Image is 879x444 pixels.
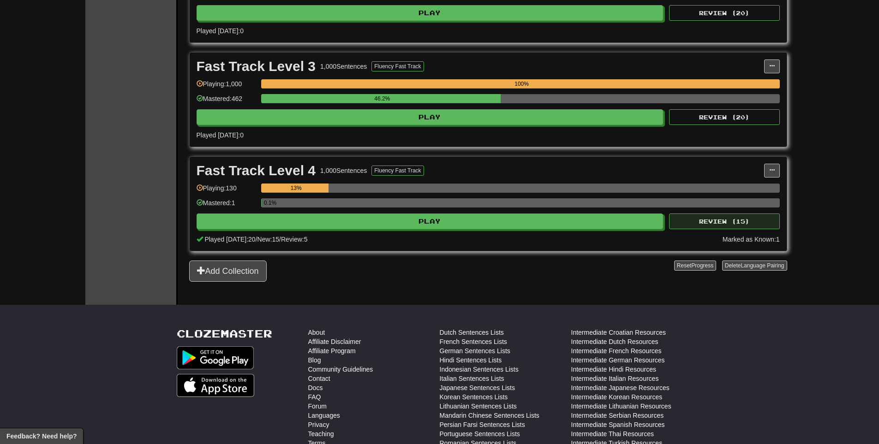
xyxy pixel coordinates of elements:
a: Intermediate French Resources [571,346,662,355]
a: FAQ [308,392,321,402]
a: Intermediate German Resources [571,355,665,365]
a: Intermediate Serbian Resources [571,411,664,420]
div: 46.2% [264,94,501,103]
div: 1,000 Sentences [320,166,367,175]
a: Intermediate Lithuanian Resources [571,402,671,411]
a: Indonesian Sentences Lists [440,365,519,374]
div: Playing: 130 [197,184,257,199]
a: Contact [308,374,330,383]
span: New: 15 [257,236,279,243]
button: Review (20) [669,109,780,125]
a: Italian Sentences Lists [440,374,504,383]
button: Fluency Fast Track [371,166,424,176]
a: Portuguese Sentences Lists [440,429,520,438]
a: Intermediate Spanish Resources [571,420,665,429]
button: DeleteLanguage Pairing [722,260,787,271]
span: Played [DATE]: 0 [197,27,244,35]
a: Mandarin Chinese Sentences Lists [440,411,539,420]
a: Community Guidelines [308,365,373,374]
a: Affiliate Program [308,346,356,355]
div: Marked as Known: 1 [723,235,780,244]
a: Intermediate Dutch Resources [571,337,658,346]
a: Hindi Sentences Lists [440,355,502,365]
a: Persian Farsi Sentences Lists [440,420,525,429]
a: Affiliate Disclaimer [308,337,361,346]
button: Review (20) [669,5,780,21]
div: Mastered: 1 [197,198,257,213]
a: About [308,328,325,337]
div: Playing: 1,000 [197,79,257,95]
a: German Sentences Lists [440,346,510,355]
button: Play [197,5,664,21]
span: / [256,236,257,243]
a: Dutch Sentences Lists [440,328,504,337]
button: Play [197,213,664,229]
div: Fast Track Level 3 [197,59,316,73]
a: Intermediate Hindi Resources [571,365,656,374]
a: Intermediate Thai Resources [571,429,654,438]
img: Get it on App Store [177,374,255,397]
a: Privacy [308,420,329,429]
a: Languages [308,411,340,420]
a: Clozemaster [177,328,272,339]
a: French Sentences Lists [440,337,507,346]
a: Intermediate Italian Resources [571,374,659,383]
button: Fluency Fast Track [371,61,424,71]
span: Progress [691,262,713,269]
span: Review: 5 [281,236,308,243]
div: Mastered: 462 [197,94,257,109]
div: Fast Track Level 4 [197,164,316,178]
span: Open feedback widget [6,432,77,441]
a: Intermediate Korean Resources [571,392,663,402]
a: Intermediate Japanese Resources [571,383,670,392]
a: Blog [308,355,321,365]
a: Korean Sentences Lists [440,392,508,402]
div: 13% [264,184,329,193]
span: Language Pairing [741,262,784,269]
button: ResetProgress [674,260,716,271]
a: Teaching [308,429,334,438]
span: Played [DATE]: 0 [197,131,244,139]
a: Japanese Sentences Lists [440,383,515,392]
a: Lithuanian Sentences Lists [440,402,517,411]
button: Add Collection [189,260,267,282]
a: Intermediate Croatian Resources [571,328,666,337]
span: Played [DATE]: 20 [204,236,255,243]
span: / [279,236,281,243]
div: 100% [264,79,780,89]
button: Review (15) [669,213,780,229]
a: Forum [308,402,327,411]
a: Docs [308,383,323,392]
button: Play [197,109,664,125]
div: 1,000 Sentences [320,62,367,71]
img: Get it on Google Play [177,346,254,369]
